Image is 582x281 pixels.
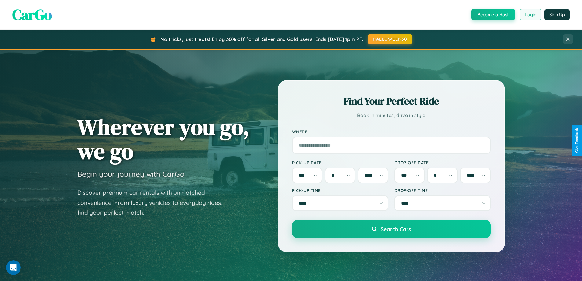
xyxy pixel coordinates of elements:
[292,220,491,238] button: Search Cars
[520,9,541,20] button: Login
[12,5,52,25] span: CarGo
[394,188,491,193] label: Drop-off Time
[77,115,250,163] h1: Wherever you go, we go
[292,94,491,108] h2: Find Your Perfect Ride
[77,188,230,218] p: Discover premium car rentals with unmatched convenience. From luxury vehicles to everyday rides, ...
[575,128,579,153] div: Give Feedback
[292,160,388,165] label: Pick-up Date
[368,34,412,44] button: HALLOWEEN30
[471,9,515,20] button: Become a Host
[394,160,491,165] label: Drop-off Date
[292,111,491,120] p: Book in minutes, drive in style
[77,169,185,179] h3: Begin your journey with CarGo
[292,188,388,193] label: Pick-up Time
[292,129,491,134] label: Where
[160,36,363,42] span: No tricks, just treats! Enjoy 30% off for all Silver and Gold users! Ends [DATE] 1pm PT.
[6,260,21,275] iframe: Intercom live chat
[544,9,570,20] button: Sign Up
[381,226,411,232] span: Search Cars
